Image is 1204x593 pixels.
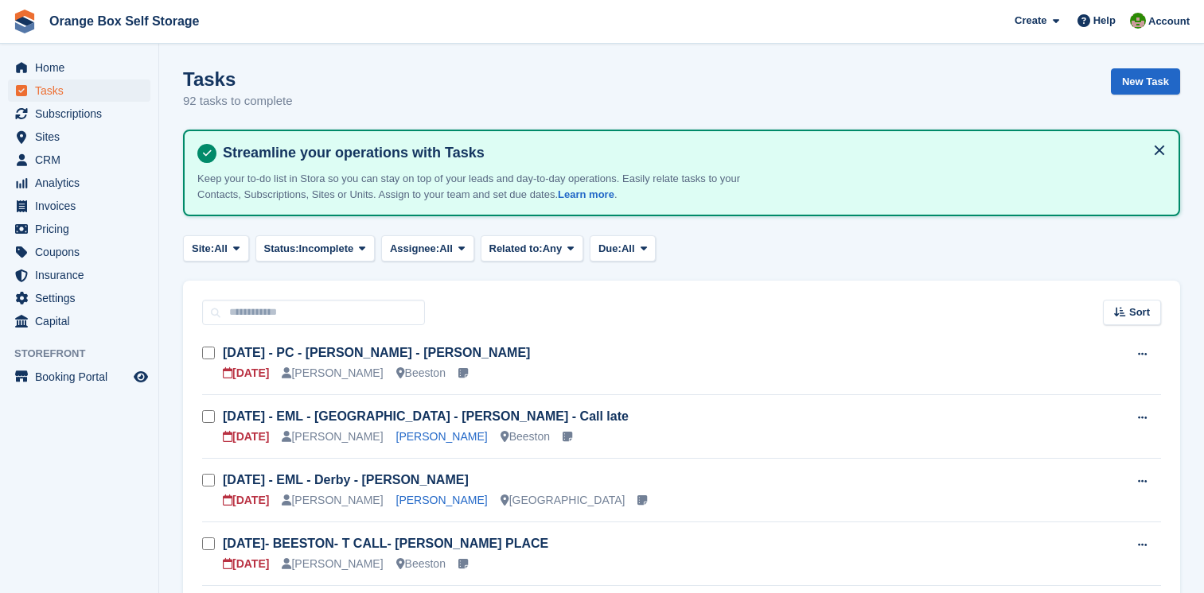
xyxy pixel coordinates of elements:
span: Create [1015,13,1046,29]
span: Subscriptions [35,103,131,125]
a: menu [8,241,150,263]
a: menu [8,366,150,388]
a: menu [8,264,150,286]
span: Site: [192,241,214,257]
a: menu [8,149,150,171]
a: [PERSON_NAME] [396,430,488,443]
a: [DATE] - PC - [PERSON_NAME] - [PERSON_NAME] [223,346,530,359]
span: Coupons [35,241,131,263]
a: Orange Box Self Storage [43,8,206,34]
span: All [439,241,453,257]
span: Sites [35,126,131,148]
button: Assignee: All [381,235,474,262]
a: Preview store [131,367,150,386]
button: Site: All [183,235,249,262]
div: [DATE] [223,365,269,382]
div: [PERSON_NAME] [282,365,383,382]
div: Beeston [396,556,446,572]
a: menu [8,287,150,309]
span: Invoices [35,195,131,217]
h1: Tasks [183,68,293,90]
div: Beeston [396,365,446,382]
a: menu [8,79,150,102]
div: [DATE] [223,556,269,572]
div: [PERSON_NAME] [282,492,383,509]
span: CRM [35,149,131,171]
p: 92 tasks to complete [183,92,293,110]
div: [PERSON_NAME] [282,428,383,445]
span: Storefront [14,346,158,362]
a: Learn more [558,188,614,200]
span: Insurance [35,264,131,286]
a: [DATE] - EML - [GEOGRAPHIC_DATA] - [PERSON_NAME] - Call late [223,409,629,423]
button: Due: All [590,235,656,262]
a: [DATE] - EML - Derby - [PERSON_NAME] [223,473,469,486]
span: Booking Portal [35,366,131,388]
button: Related to: Any [481,235,583,262]
a: menu [8,56,150,79]
span: All [621,241,635,257]
a: menu [8,195,150,217]
span: Due: [598,241,621,257]
img: stora-icon-8386f47178a22dfd0bd8f6a31ec36ba5ce8667c1dd55bd0f319d3a0aa187defe.svg [13,10,37,33]
div: [DATE] [223,492,269,509]
div: Beeston [501,428,550,445]
span: All [214,241,228,257]
span: Capital [35,310,131,332]
a: [PERSON_NAME] [396,494,488,506]
span: Pricing [35,218,131,240]
div: [DATE] [223,428,269,445]
span: Sort [1129,304,1150,320]
div: [PERSON_NAME] [282,556,383,572]
span: Related to: [489,241,543,257]
span: Analytics [35,172,131,194]
p: Keep your to-do list in Stora so you can stay on top of your leads and day-to-day operations. Eas... [197,171,754,202]
a: menu [8,126,150,148]
span: Settings [35,287,131,309]
a: menu [8,218,150,240]
a: menu [8,310,150,332]
button: Status: Incomplete [255,235,375,262]
span: Incomplete [299,241,354,257]
h4: Streamline your operations with Tasks [216,144,1166,162]
div: [GEOGRAPHIC_DATA] [501,492,625,509]
span: Help [1093,13,1116,29]
a: menu [8,172,150,194]
a: [DATE]- BEESTON- T CALL- [PERSON_NAME] PLACE [223,537,548,550]
span: Tasks [35,79,131,102]
span: Assignee: [390,241,439,257]
span: Home [35,56,131,79]
span: Account [1148,14,1190,29]
span: Status: [264,241,299,257]
span: Any [543,241,563,257]
a: menu [8,103,150,125]
img: Eric Smith [1130,13,1146,29]
a: New Task [1111,68,1180,95]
